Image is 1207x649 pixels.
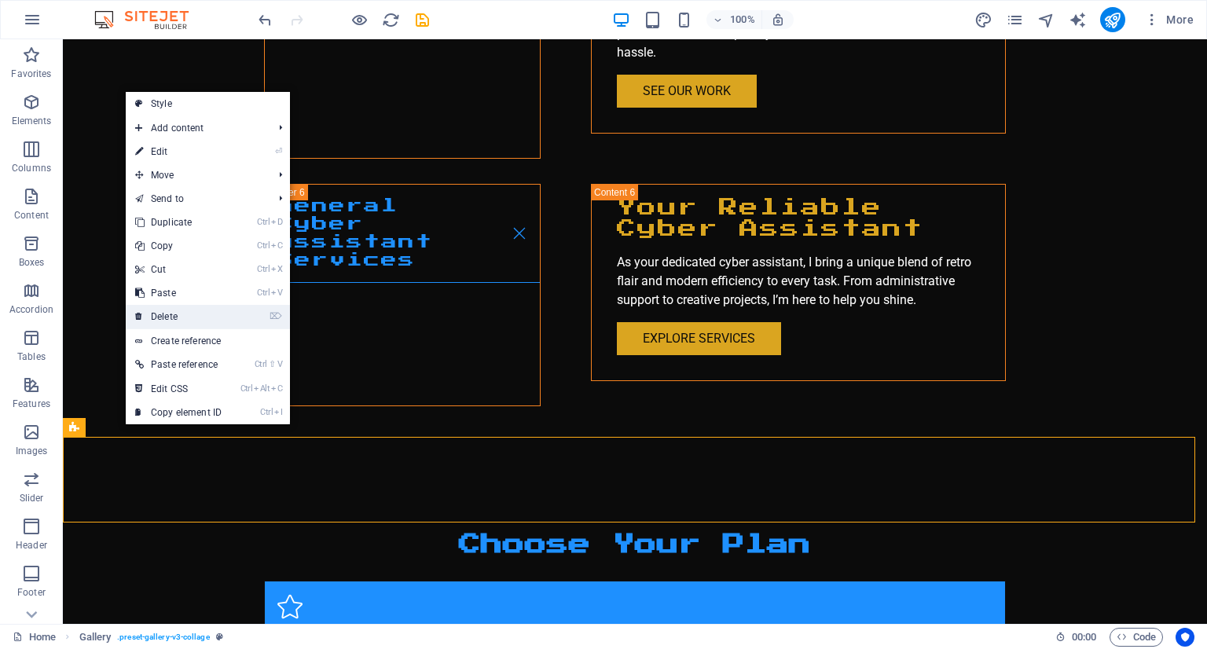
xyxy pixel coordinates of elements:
i: ⌦ [270,311,282,321]
i: Ctrl [257,288,270,298]
button: save [413,10,431,29]
span: Add content [126,116,266,140]
i: C [271,240,282,251]
span: Code [1117,628,1156,647]
i: Navigator [1037,11,1055,29]
i: D [271,217,282,227]
span: : [1083,631,1085,643]
span: 00 00 [1072,628,1096,647]
p: Images [16,445,48,457]
button: More [1138,7,1200,32]
a: Ctrl⇧VPaste reference [126,353,231,376]
i: I [274,407,282,417]
h6: Session time [1055,628,1097,647]
p: Accordion [9,303,53,316]
i: Ctrl [257,240,270,251]
a: CtrlVPaste [126,281,231,305]
span: More [1144,12,1194,27]
span: . preset-gallery-v3-collage [117,628,209,647]
a: CtrlXCut [126,258,231,281]
button: reload [381,10,400,29]
a: Style [126,92,290,115]
i: Alt [254,383,270,394]
span: Click to select. Double-click to edit [79,628,112,647]
nav: breadcrumb [79,628,223,647]
a: CtrlAltCEdit CSS [126,377,231,401]
p: Elements [12,115,52,127]
i: Ctrl [240,383,253,394]
button: Usercentrics [1176,628,1194,647]
i: AI Writer [1069,11,1087,29]
i: On resize automatically adjust zoom level to fit chosen device. [771,13,785,27]
a: CtrlICopy element ID [126,401,231,424]
i: V [271,288,282,298]
i: ⇧ [269,359,276,369]
a: ⌦Delete [126,305,231,328]
i: Ctrl [257,217,270,227]
i: Pages (Ctrl+Alt+S) [1006,11,1024,29]
p: Footer [17,586,46,599]
p: Boxes [19,256,45,269]
p: Favorites [11,68,51,80]
button: text_generator [1069,10,1088,29]
a: CtrlDDuplicate [126,211,231,234]
a: Send to [126,187,266,211]
i: Undo: Delete elements (Ctrl+Z) [256,11,274,29]
button: Code [1110,628,1163,647]
a: Create reference [126,329,290,353]
button: publish [1100,7,1125,32]
i: V [277,359,282,369]
i: Ctrl [257,264,270,274]
p: Slider [20,492,44,504]
p: Columns [12,162,51,174]
button: pages [1006,10,1025,29]
i: Ctrl [260,407,273,417]
i: Ctrl [255,359,267,369]
button: 100% [706,10,762,29]
p: Content [14,209,49,222]
button: navigator [1037,10,1056,29]
button: design [974,10,993,29]
img: Editor Logo [90,10,208,29]
p: Header [16,539,47,552]
i: ⏎ [275,146,282,156]
p: Tables [17,350,46,363]
button: undo [255,10,274,29]
a: CtrlCCopy [126,234,231,258]
i: Design (Ctrl+Alt+Y) [974,11,992,29]
i: C [271,383,282,394]
a: Click to cancel selection. Double-click to open Pages [13,628,56,647]
i: Publish [1103,11,1121,29]
i: X [271,264,282,274]
h6: 100% [730,10,755,29]
span: Move [126,163,266,187]
p: Features [13,398,50,410]
a: ⏎Edit [126,140,231,163]
i: This element is a customizable preset [216,632,223,641]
